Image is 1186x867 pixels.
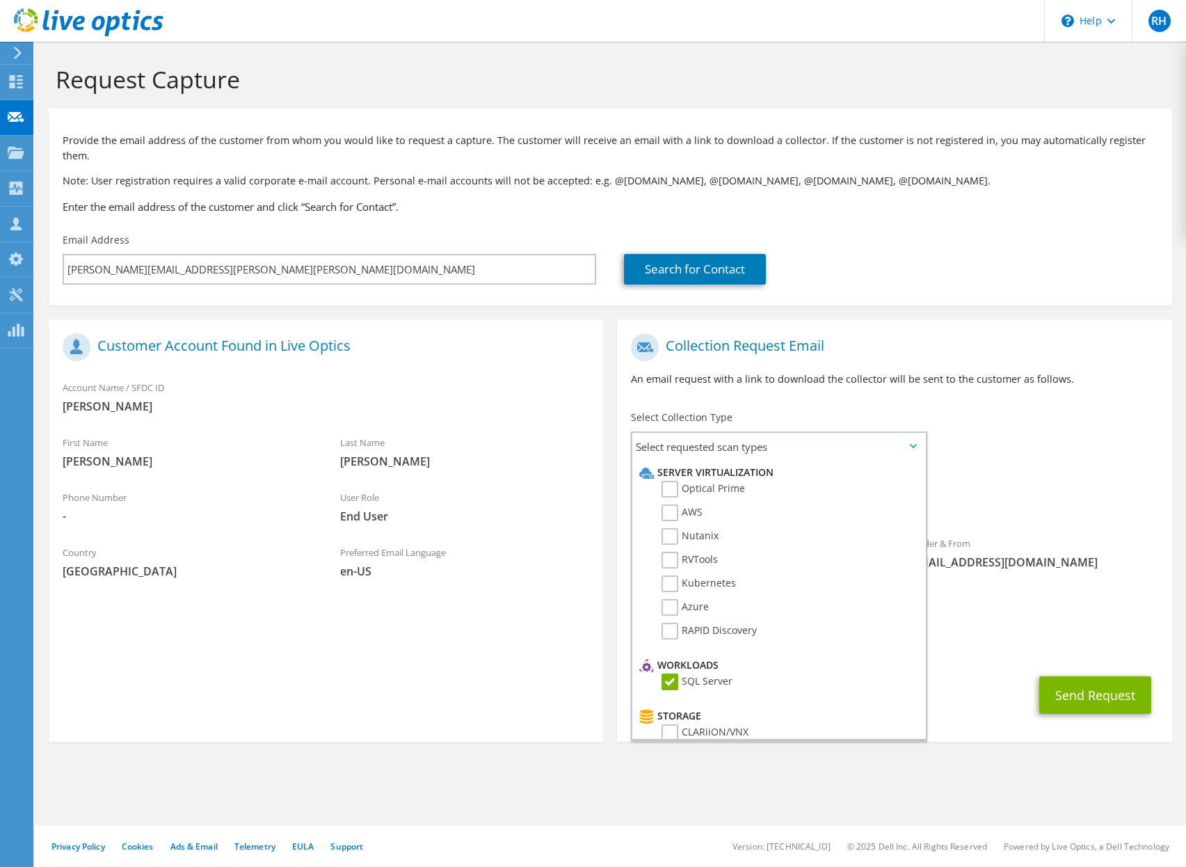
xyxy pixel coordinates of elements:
label: CLARiiON/VNX [662,724,748,741]
span: [PERSON_NAME] [63,454,312,469]
h1: Collection Request Email [631,333,1151,361]
div: Last Name [326,428,604,476]
label: RAPID Discovery [662,623,757,639]
label: RVTools [662,552,718,568]
label: Select Collection Type [631,411,732,424]
span: - [63,509,312,524]
a: Search for Contact [624,254,766,285]
label: Email Address [63,233,129,247]
div: User Role [326,483,604,531]
p: Provide the email address of the customer from whom you would like to request a capture. The cust... [63,133,1158,164]
span: [GEOGRAPHIC_DATA] [63,564,312,579]
li: Version: [TECHNICAL_ID] [732,841,831,852]
a: Cookies [122,841,154,852]
h1: Customer Account Found in Live Optics [63,333,582,361]
li: Storage [636,708,918,724]
h3: Enter the email address of the customer and click “Search for Contact”. [63,199,1158,214]
span: [PERSON_NAME] [340,454,590,469]
svg: \n [1061,15,1074,27]
p: An email request with a link to download the collector will be sent to the customer as follows. [631,372,1157,387]
label: AWS [662,504,703,521]
button: Send Request [1039,676,1151,714]
div: Account Name / SFDC ID [49,373,603,421]
span: RH [1148,10,1171,32]
li: Powered by Live Optics, a Dell Technology [1004,841,1169,852]
label: Azure [662,599,709,616]
label: Kubernetes [662,575,736,592]
span: [PERSON_NAME] [63,399,589,414]
label: Optical Prime [662,481,745,498]
h1: Request Capture [56,65,1158,94]
a: Privacy Policy [51,841,105,852]
li: Server Virtualization [636,464,918,481]
li: © 2025 Dell Inc. All Rights Reserved [847,841,987,852]
div: Requested Collections [617,466,1171,522]
li: Workloads [636,657,918,674]
a: Telemetry [234,841,275,852]
div: Phone Number [49,483,326,531]
span: en-US [340,564,590,579]
span: Select requested scan types [632,433,925,461]
div: Country [49,538,326,586]
a: Ads & Email [170,841,218,852]
div: First Name [49,428,326,476]
label: Nutanix [662,528,719,545]
label: SQL Server [662,674,732,690]
a: Support [330,841,363,852]
div: Sender & From [895,529,1172,577]
span: End User [340,509,590,524]
p: Note: User registration requires a valid corporate e-mail account. Personal e-mail accounts will ... [63,173,1158,189]
div: CC & Reply To [617,614,1171,662]
div: Preferred Email Language [326,538,604,586]
div: To [617,529,895,607]
a: EULA [292,841,314,852]
span: [EMAIL_ADDRESS][DOMAIN_NAME] [908,555,1158,570]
